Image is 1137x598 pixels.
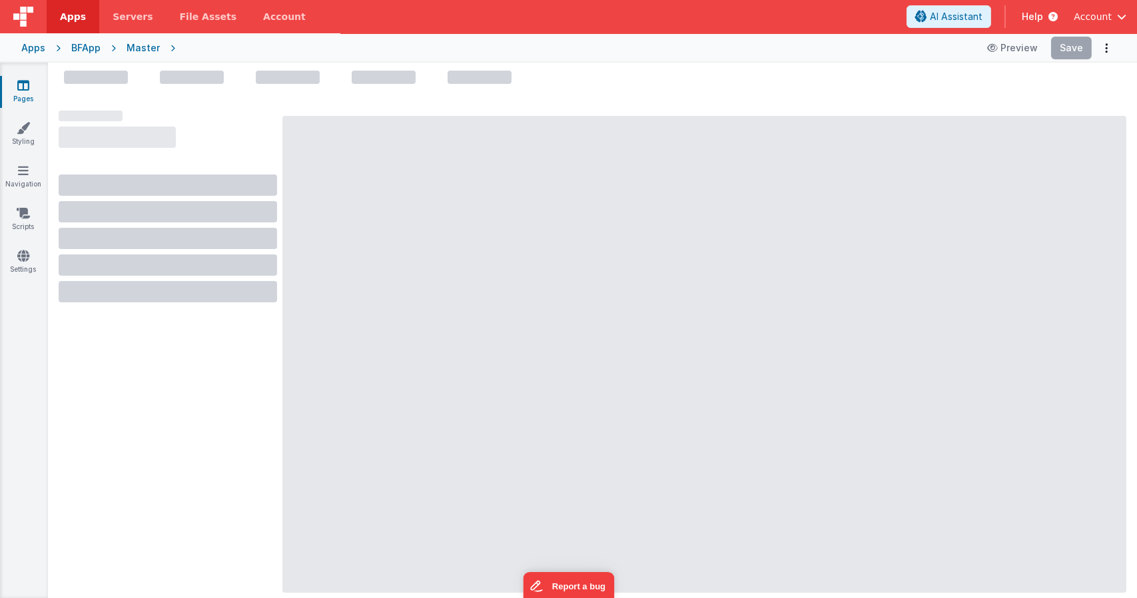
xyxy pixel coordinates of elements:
[113,10,153,23] span: Servers
[1074,10,1112,23] span: Account
[1074,10,1126,23] button: Account
[21,41,45,55] div: Apps
[1097,39,1116,57] button: Options
[71,41,101,55] div: BFApp
[60,10,86,23] span: Apps
[180,10,237,23] span: File Assets
[127,41,160,55] div: Master
[1022,10,1043,23] span: Help
[907,5,991,28] button: AI Assistant
[979,37,1046,59] button: Preview
[1051,37,1092,59] button: Save
[930,10,982,23] span: AI Assistant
